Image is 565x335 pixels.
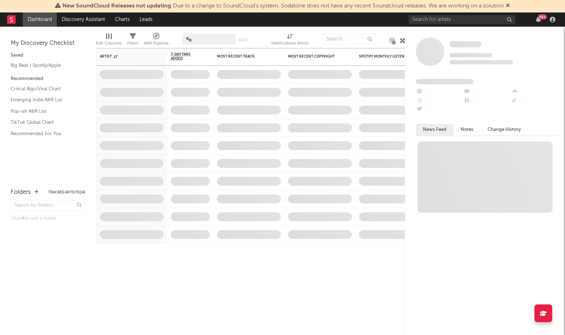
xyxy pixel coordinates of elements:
button: News Feed [416,124,453,135]
span: Some Artist [450,41,482,47]
div: Filters [127,30,138,51]
a: Big Beat / Spotify/Apple [11,62,78,69]
a: Dashboard [23,12,57,27]
div: Edit Columns [96,39,122,48]
button: Save [238,38,248,42]
button: Notes [453,124,480,135]
div: -- [463,87,510,96]
div: Most Recent Track [217,54,270,59]
div: Spotify Monthly Listeners [359,54,412,59]
button: Change History [480,124,528,135]
input: Search for folders... [11,201,85,211]
a: Some Artist [450,41,482,48]
div: Artist [100,54,153,59]
div: A&R Pipeline [144,30,169,51]
a: Emerging Indie A&R List [11,96,78,104]
div: -- [416,87,463,96]
div: Saved [11,51,85,60]
div: Notifications (Artist) [271,30,309,51]
span: Tracking Since: [DATE] [450,53,492,57]
div: -- [463,96,510,106]
div: Filters [127,39,138,48]
div: Folders [11,188,31,197]
span: 0 fans last week [450,60,513,64]
a: Discovery Assistant [57,12,110,27]
a: Pop-ish A&R List [11,107,78,115]
input: Search for artists [409,15,515,24]
a: Recommended For You [11,130,78,138]
div: Click to add a folder. [11,214,85,223]
span: : Due to a change to SoundCloud's system, Sodatone does not have any recent Soundcloud releases. ... [63,3,504,9]
div: -- [511,96,558,106]
a: Charts [110,12,135,27]
button: Tracked Artists(14) [48,191,85,194]
a: TikTok Global Chart [11,118,78,126]
a: Critical Algo/Viral Chart [11,85,78,93]
span: New SoundCloud Releases not updating [63,3,171,9]
a: Leads [135,12,157,27]
div: -- [511,87,558,96]
div: 99 + [538,14,547,20]
div: Notifications (Artist) [271,39,309,48]
div: Recommended [11,75,85,83]
button: 99+ [536,17,541,22]
div: Most Recent Copyright [288,54,341,59]
div: -- [416,106,463,115]
div: -- [416,96,463,106]
span: Fans Added by Platform [416,79,474,84]
span: Dismiss [506,3,510,9]
input: Search... [322,34,376,44]
div: A&R Pipeline [144,39,169,48]
span: 7-Day Fans Added [171,52,199,61]
div: Edit Columns [96,30,122,51]
div: My Discovery Checklist [11,39,85,48]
